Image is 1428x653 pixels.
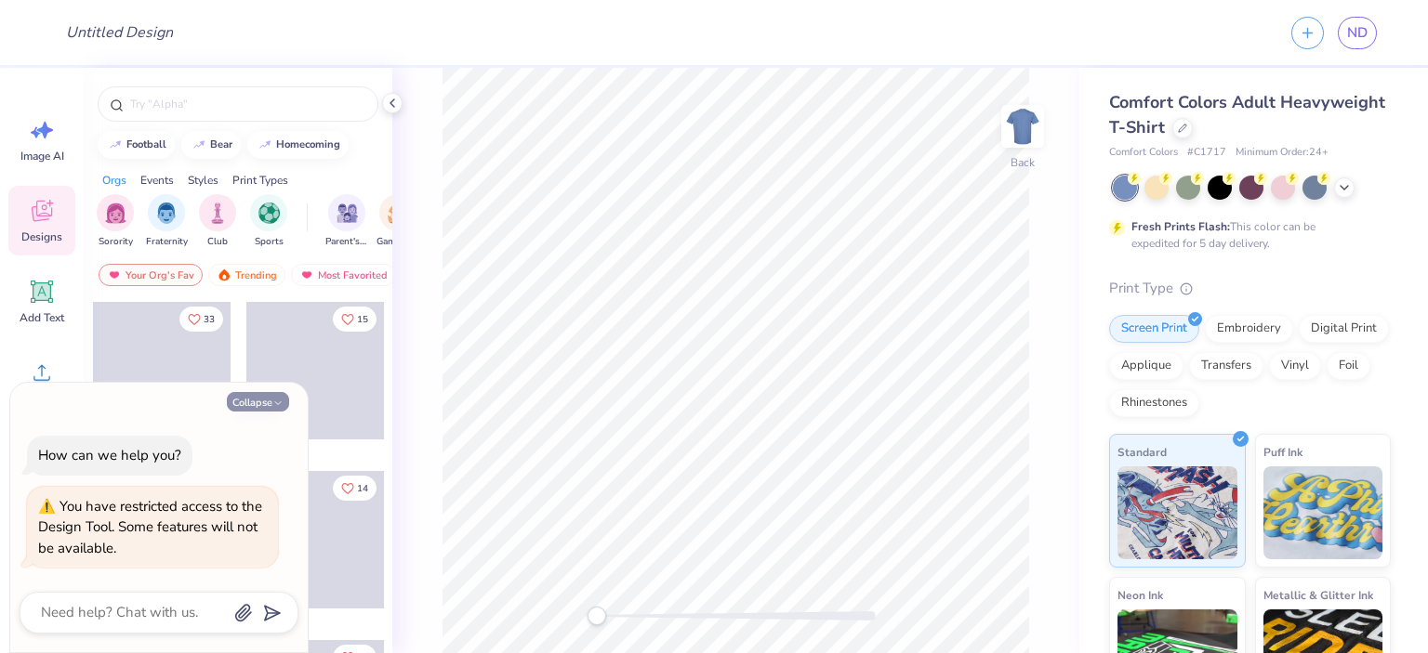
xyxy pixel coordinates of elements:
div: How can we help you? [38,446,181,464]
span: Comfort Colors [1109,145,1178,161]
div: Foil [1327,352,1370,380]
img: Sorority Image [105,202,126,224]
button: filter button [199,194,236,249]
div: This color can be expedited for 5 day delivery. [1131,218,1360,252]
img: Back [1004,108,1041,145]
span: Game Day [377,235,419,249]
img: Standard [1117,466,1237,559]
span: Comfort Colors Adult Heavyweight T-Shirt [1109,91,1385,138]
div: Embroidery [1205,315,1293,343]
div: Back [1011,154,1035,171]
div: Print Type [1109,278,1391,299]
span: 33 [204,315,215,324]
div: Vinyl [1269,352,1321,380]
div: Screen Print [1109,315,1199,343]
span: Puff Ink [1263,442,1302,462]
div: filter for Fraternity [146,194,188,249]
div: You have restricted access to the Design Tool. Some features will not be available. [38,497,262,557]
span: Minimum Order: 24 + [1236,145,1329,161]
input: Try "Alpha" [128,95,366,113]
img: most_fav.gif [107,268,122,281]
button: filter button [377,194,419,249]
div: football [126,139,166,150]
span: Designs [21,229,62,244]
img: Game Day Image [388,202,409,224]
span: 14 [357,484,368,493]
button: Like [333,307,377,332]
div: filter for Sports [250,194,287,249]
img: trend_line.gif [258,139,272,150]
span: Image AI [20,149,64,163]
img: most_fav.gif [299,268,314,281]
div: Most Favorited [291,264,396,286]
span: Fraternity [146,235,188,249]
div: bear [210,139,232,150]
span: Sports [255,235,284,249]
button: Like [179,307,223,332]
button: homecoming [247,131,349,159]
img: trending.gif [217,268,231,281]
div: Applique [1109,352,1183,380]
img: Club Image [207,202,228,224]
button: Collapse [227,392,289,411]
span: Add Text [20,310,64,325]
div: filter for Sorority [97,194,134,249]
button: football [98,131,175,159]
span: Sorority [99,235,133,249]
div: Trending [208,264,285,286]
div: Print Types [232,172,288,189]
button: filter button [146,194,188,249]
img: Puff Ink [1263,466,1383,559]
div: Digital Print [1299,315,1389,343]
div: Rhinestones [1109,389,1199,417]
button: filter button [250,194,287,249]
button: filter button [97,194,134,249]
div: filter for Game Day [377,194,419,249]
button: Like [333,476,377,501]
div: filter for Parent's Weekend [325,194,368,249]
input: Untitled Design [51,14,188,51]
img: trend_line.gif [192,139,206,150]
span: Standard [1117,442,1167,462]
div: homecoming [276,139,340,150]
div: Events [140,172,174,189]
span: Metallic & Glitter Ink [1263,585,1373,605]
span: 15 [357,315,368,324]
span: ND [1347,22,1368,44]
div: Styles [188,172,218,189]
img: Sports Image [258,202,280,224]
button: bear [181,131,241,159]
span: Club [207,235,228,249]
div: filter for Club [199,194,236,249]
a: ND [1338,17,1377,49]
div: Transfers [1189,352,1263,380]
img: Parent's Weekend Image [337,202,358,224]
img: Fraternity Image [156,202,177,224]
div: Your Org's Fav [99,264,203,286]
div: Accessibility label [588,607,606,625]
button: filter button [325,194,368,249]
img: trend_line.gif [108,139,123,150]
span: # C1717 [1187,145,1226,161]
strong: Fresh Prints Flash: [1131,219,1230,234]
span: Neon Ink [1117,585,1163,605]
span: Parent's Weekend [325,235,368,249]
div: Orgs [102,172,126,189]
